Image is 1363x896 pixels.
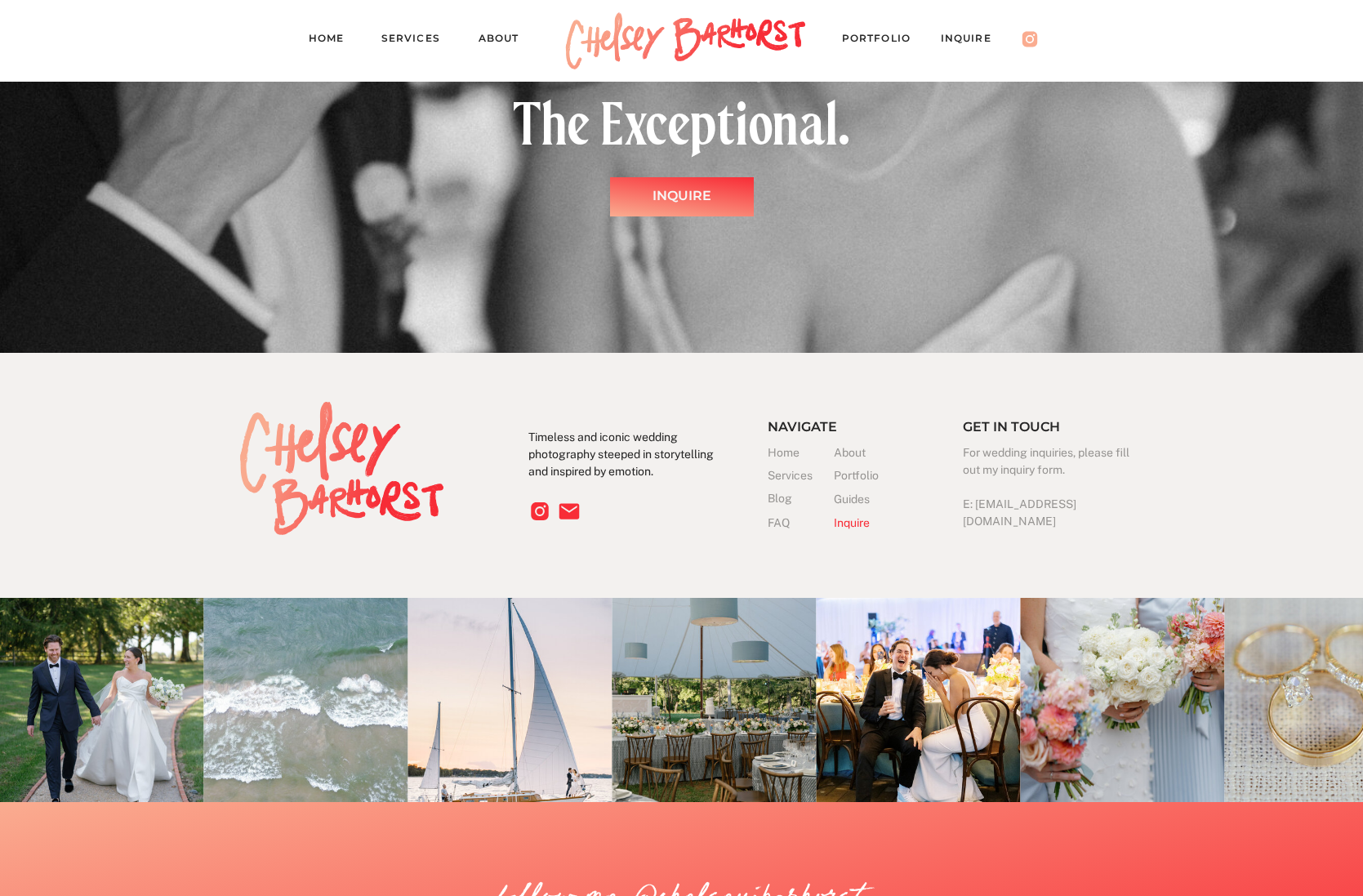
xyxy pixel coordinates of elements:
img: chicago engagement session (12 of 12) [408,598,612,802]
img: Chelsey_Barhorst_Photography-16 [203,598,408,802]
a: Guides [834,491,875,508]
a: Inquire [834,515,900,532]
a: Home [768,444,834,461]
a: About [834,444,900,461]
a: PORTFOLIO [842,29,927,52]
h3: For wedding inquiries, please fill out my inquiry form. E: [EMAIL_ADDRESS][DOMAIN_NAME] [963,444,1136,521]
img: Chelsey_Barhorst_Photography-15 [1020,598,1224,802]
a: Services [768,467,834,484]
img: Reception-84_websize [816,598,1020,802]
a: Home [309,29,358,52]
a: About [479,29,535,52]
h3: Get in touch [963,416,1066,433]
a: Inquire [641,185,723,208]
a: Portfolio [834,467,900,484]
a: Inquire [941,29,1008,52]
a: FAQ [768,515,801,532]
a: Services [381,29,455,52]
p: Timeless and iconic wedding photography steeped in storytelling and inspired by emotion. [528,429,724,489]
div: Let’s Create The Exceptional. [295,33,1069,95]
h3: Navigate [768,416,871,433]
img: Caroline+Connor-12 [612,598,816,802]
a: Blog [768,490,834,507]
